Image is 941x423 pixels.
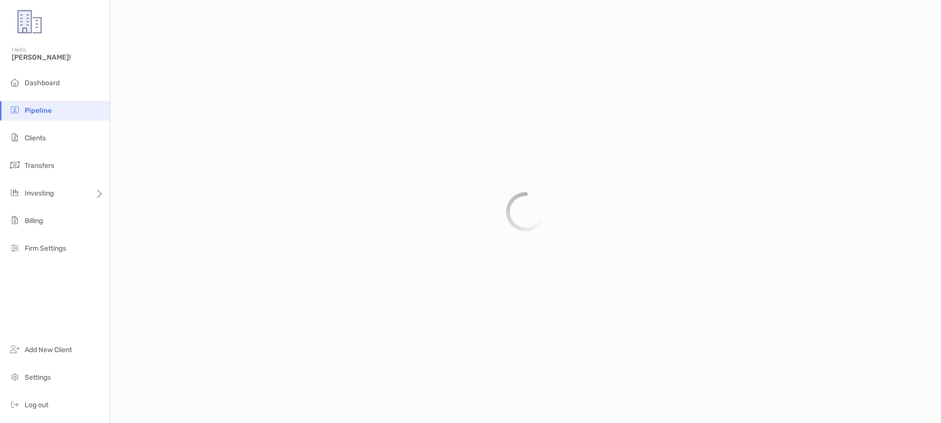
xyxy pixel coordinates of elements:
[25,346,72,354] span: Add New Client
[9,187,21,198] img: investing icon
[9,343,21,355] img: add_new_client icon
[25,373,51,382] span: Settings
[25,244,66,253] span: Firm Settings
[9,398,21,410] img: logout icon
[9,131,21,143] img: clients icon
[25,217,43,225] span: Billing
[9,242,21,254] img: firm-settings icon
[9,371,21,383] img: settings icon
[12,53,104,62] span: [PERSON_NAME]!
[25,79,60,87] span: Dashboard
[25,401,48,409] span: Log out
[9,76,21,88] img: dashboard icon
[9,159,21,171] img: transfers icon
[25,189,54,197] span: Investing
[9,214,21,226] img: billing icon
[25,106,52,115] span: Pipeline
[9,104,21,116] img: pipeline icon
[12,4,47,39] img: Zoe Logo
[25,134,46,142] span: Clients
[25,162,54,170] span: Transfers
